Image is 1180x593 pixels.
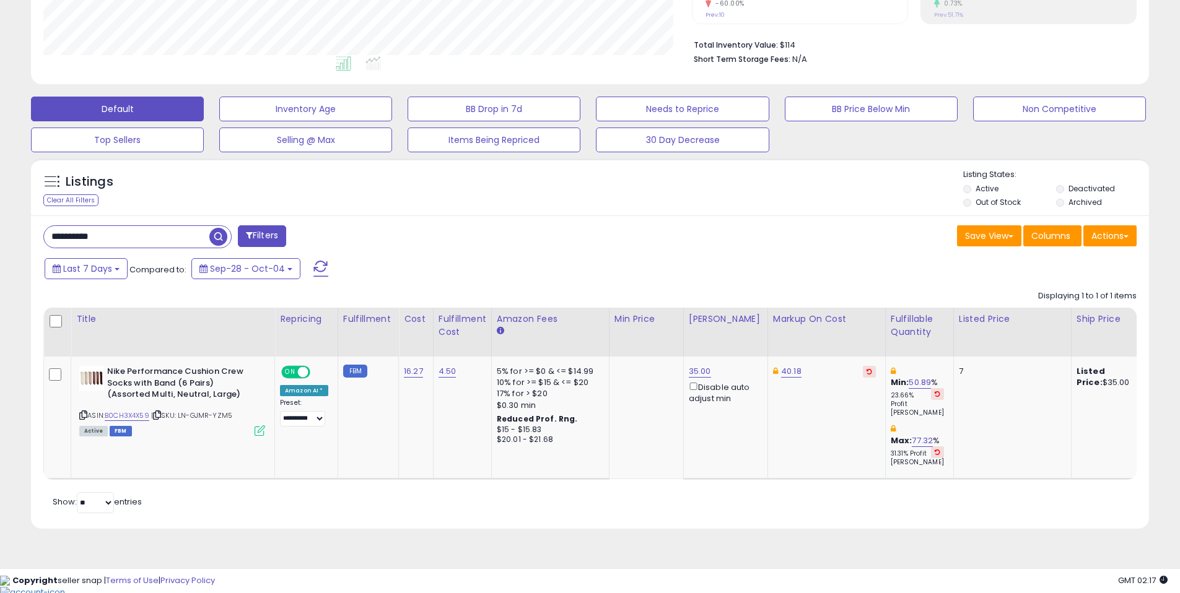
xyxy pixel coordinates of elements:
a: 50.89 [909,376,931,389]
button: 30 Day Decrease [596,128,769,152]
div: 7 [959,366,1062,377]
div: Repricing [280,313,333,326]
span: Last 7 Days [63,262,112,275]
div: Cost [404,313,428,326]
th: The percentage added to the cost of goods (COGS) that forms the calculator for Min & Max prices. [767,308,885,357]
div: Min Price [614,313,678,326]
button: Actions [1083,225,1137,246]
div: % [891,423,944,466]
b: Listed Price: [1077,365,1105,388]
b: Nike Performance Cushion Crew Socks with Band (6 Pairs) (Assorted Multi, Neutral, Large) [107,366,258,404]
a: 35.00 [689,365,711,378]
span: Compared to: [129,264,186,275]
b: Short Term Storage Fees: [694,54,790,64]
label: Out of Stock [976,197,1021,207]
div: Fulfillment [343,313,393,326]
p: 23.66% Profit [PERSON_NAME] [891,391,944,417]
button: Default [31,97,204,121]
button: Needs to Reprice [596,97,769,121]
h5: Listings [66,173,113,191]
button: Filters [238,225,286,247]
span: Show: entries [53,496,142,508]
label: Archived [1069,197,1102,207]
span: Columns [1031,230,1070,242]
div: Amazon AI * [280,385,328,396]
small: Amazon Fees. [497,326,504,337]
li: $114 [694,37,1127,51]
div: $20.01 - $21.68 [497,435,600,445]
div: % [891,366,944,417]
span: N/A [792,53,807,65]
div: Fulfillment Cost [439,313,486,339]
div: Displaying 1 to 1 of 1 items [1038,290,1137,302]
b: Min: [891,376,909,388]
button: Columns [1023,225,1082,246]
a: 77.32 [912,435,933,447]
b: Total Inventory Value: [694,40,778,50]
button: Selling @ Max [219,128,392,152]
button: Last 7 Days [45,258,128,279]
div: [PERSON_NAME] [689,313,763,326]
div: $15 - $15.83 [497,425,600,435]
div: Preset: [280,399,328,426]
a: 40.18 [781,365,802,378]
button: Non Competitive [973,97,1146,121]
div: 17% for > $20 [497,388,600,399]
div: Listed Price [959,313,1066,326]
button: Top Sellers [31,128,204,152]
button: Sep-28 - Oct-04 [191,258,300,279]
span: | SKU: LN-GJMR-YZM5 [151,410,232,420]
div: Ship Price [1077,313,1134,326]
div: Amazon Fees [497,313,604,326]
button: BB Price Below Min [785,97,958,121]
div: 10% for >= $15 & <= $20 [497,377,600,388]
a: 4.50 [439,365,457,378]
small: FBM [343,365,367,378]
span: Sep-28 - Oct-04 [210,262,285,275]
a: B0CH3X4X59 [105,410,149,421]
small: Prev: 51.71% [934,11,963,19]
label: Active [976,183,999,194]
b: Max: [891,435,912,446]
button: Inventory Age [219,97,392,121]
button: BB Drop in 7d [408,97,580,121]
img: 41P6goVMHNL._SL40_.jpg [79,366,104,391]
div: ASIN: [79,366,265,435]
small: Prev: 10 [706,11,725,19]
span: ON [282,367,298,378]
div: 5% for >= $0 & <= $14.99 [497,366,600,377]
span: OFF [308,367,328,378]
p: 31.31% Profit [PERSON_NAME] [891,449,944,467]
p: Listing States: [963,169,1149,181]
button: Save View [957,225,1021,246]
div: Markup on Cost [773,313,880,326]
div: $35.00 [1077,366,1130,388]
div: Title [76,313,269,326]
div: Disable auto adjust min [689,380,758,404]
button: Items Being Repriced [408,128,580,152]
span: All listings currently available for purchase on Amazon [79,426,108,436]
b: Reduced Prof. Rng. [497,413,578,424]
span: FBM [110,426,132,436]
div: Clear All Filters [43,194,98,206]
div: Fulfillable Quantity [891,313,948,339]
div: $0.30 min [497,400,600,411]
a: 16.27 [404,365,423,378]
label: Deactivated [1069,183,1115,194]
